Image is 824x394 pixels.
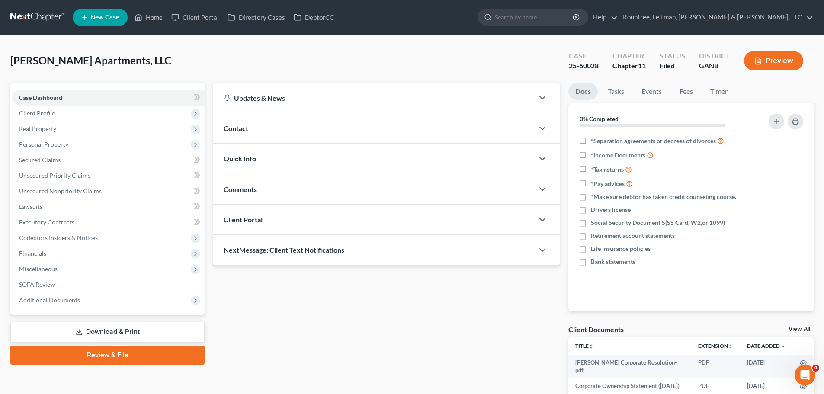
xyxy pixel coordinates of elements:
[12,168,205,183] a: Unsecured Priority Claims
[740,378,793,394] td: [DATE]
[699,61,730,71] div: GANB
[591,205,631,214] span: Drivers license
[728,344,733,349] i: unfold_more
[591,179,625,188] span: *Pay advices
[130,10,167,25] a: Home
[569,61,599,71] div: 25-60028
[703,83,734,100] a: Timer
[591,151,645,160] span: *Income Documents
[691,355,740,378] td: PDF
[591,137,716,145] span: *Separation agreements or decrees of divorces
[638,61,646,70] span: 11
[12,215,205,230] a: Executory Contracts
[289,10,338,25] a: DebtorCC
[691,378,740,394] td: PDF
[10,54,171,67] span: [PERSON_NAME] Apartments, LLC
[591,165,624,174] span: *Tax returns
[19,234,98,241] span: Codebtors Insiders & Notices
[12,183,205,199] a: Unsecured Nonpriority Claims
[224,93,523,103] div: Updates & News
[19,203,42,210] span: Lawsuits
[19,109,55,117] span: Client Profile
[223,10,289,25] a: Directory Cases
[568,378,691,394] td: Corporate Ownership Statement ([DATE])
[568,325,624,334] div: Client Documents
[12,277,205,292] a: SOFA Review
[19,281,55,288] span: SOFA Review
[568,355,691,378] td: [PERSON_NAME] Corporate Resolution-pdf
[660,61,685,71] div: Filed
[19,265,58,272] span: Miscellaneous
[612,61,646,71] div: Chapter
[660,51,685,61] div: Status
[744,51,803,70] button: Preview
[19,250,46,257] span: Financials
[575,343,594,349] a: Titleunfold_more
[12,199,205,215] a: Lawsuits
[589,344,594,349] i: unfold_more
[591,218,725,227] span: Social Security Document S(SS Card, W2,or 1099)
[19,172,90,179] span: Unsecured Priority Claims
[589,10,618,25] a: Help
[812,365,819,372] span: 4
[224,215,263,224] span: Client Portal
[19,187,102,195] span: Unsecured Nonpriority Claims
[19,94,62,101] span: Case Dashboard
[10,322,205,342] a: Download & Print
[591,231,675,240] span: Retirement account statements
[698,343,733,349] a: Extensionunfold_more
[740,355,793,378] td: [DATE]
[224,185,257,193] span: Comments
[795,365,815,385] iframe: Intercom live chat
[224,246,344,254] span: NextMessage: Client Text Notifications
[789,326,810,332] a: View All
[591,192,736,201] span: *Make sure debtor has taken credit counseling course.
[619,10,813,25] a: Rountree, Leitman, [PERSON_NAME] & [PERSON_NAME], LLC
[601,83,631,100] a: Tasks
[568,83,598,100] a: Docs
[19,156,61,163] span: Secured Claims
[12,152,205,168] a: Secured Claims
[580,115,619,122] strong: 0% Completed
[10,346,205,365] a: Review & File
[699,51,730,61] div: District
[612,51,646,61] div: Chapter
[90,14,119,21] span: New Case
[12,90,205,106] a: Case Dashboard
[495,9,574,25] input: Search by name...
[224,154,256,163] span: Quick Info
[635,83,669,100] a: Events
[19,218,74,226] span: Executory Contracts
[672,83,700,100] a: Fees
[591,244,651,253] span: Life insurance policies
[224,124,248,132] span: Contact
[19,125,56,132] span: Real Property
[19,141,68,148] span: Personal Property
[167,10,223,25] a: Client Portal
[747,343,786,349] a: Date Added expand_more
[591,257,635,266] span: Bank statements
[19,296,80,304] span: Additional Documents
[569,51,599,61] div: Case
[781,344,786,349] i: expand_more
